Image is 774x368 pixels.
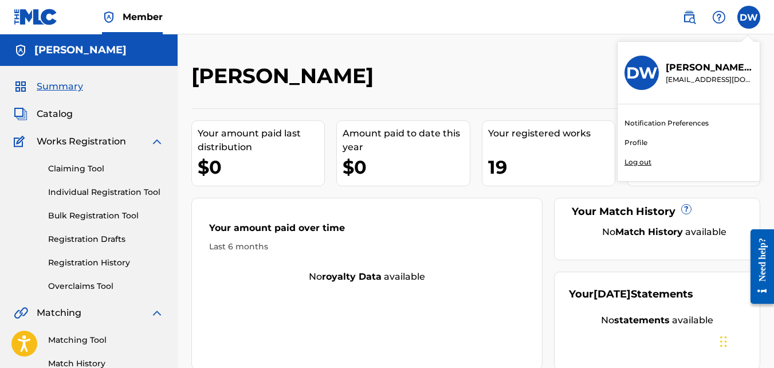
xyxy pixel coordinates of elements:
[48,163,164,175] a: Claiming Tool
[569,204,745,220] div: Your Match History
[150,306,164,320] img: expand
[682,10,696,24] img: search
[615,226,683,237] strong: Match History
[37,107,73,121] span: Catalog
[48,186,164,198] a: Individual Registration Tool
[123,10,163,24] span: Member
[594,288,631,300] span: [DATE]
[624,138,647,148] a: Profile
[488,154,615,180] div: 19
[14,107,73,121] a: CatalogCatalog
[624,118,709,128] a: Notification Preferences
[678,6,701,29] a: Public Search
[569,314,745,327] div: No available
[150,135,164,148] img: expand
[682,205,691,214] span: ?
[14,44,27,57] img: Accounts
[666,61,753,75] p: Deniece Williams
[37,80,83,93] span: Summary
[37,306,81,320] span: Matching
[198,154,324,180] div: $0
[14,80,27,93] img: Summary
[583,225,745,239] div: No available
[624,157,651,167] p: Log out
[14,107,27,121] img: Catalog
[712,10,726,24] img: help
[626,63,658,83] h3: DW
[14,9,58,25] img: MLC Logo
[720,324,727,359] div: Drag
[48,233,164,245] a: Registration Drafts
[14,80,83,93] a: SummarySummary
[708,6,730,29] div: Help
[742,220,774,312] iframe: Resource Center
[343,154,469,180] div: $0
[488,127,615,140] div: Your registered works
[569,287,693,302] div: Your Statements
[209,241,525,253] div: Last 6 months
[191,63,379,89] h2: [PERSON_NAME]
[14,306,28,320] img: Matching
[198,127,324,154] div: Your amount paid last distribution
[48,280,164,292] a: Overclaims Tool
[209,221,525,241] div: Your amount paid over time
[34,44,127,57] h5: Deniece Williams
[666,75,753,85] p: niecyofficial@gmail.com
[737,6,760,29] div: User Menu
[343,127,469,154] div: Amount paid to date this year
[102,10,116,24] img: Top Rightsholder
[48,334,164,346] a: Matching Tool
[37,135,126,148] span: Works Registration
[48,257,164,269] a: Registration History
[717,313,774,368] iframe: Chat Widget
[614,315,670,326] strong: statements
[14,135,29,148] img: Works Registration
[192,270,542,284] div: No available
[322,271,382,282] strong: royalty data
[48,210,164,222] a: Bulk Registration Tool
